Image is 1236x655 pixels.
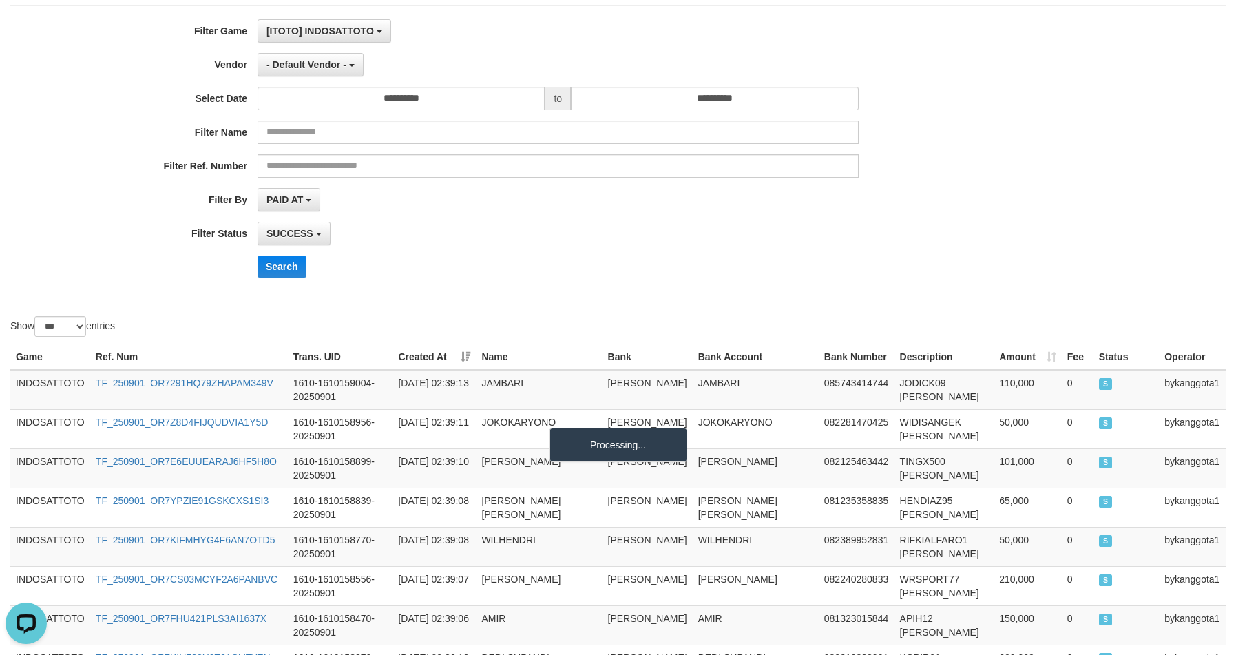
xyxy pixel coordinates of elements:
[1062,370,1093,410] td: 0
[894,448,994,488] td: TINGX500 [PERSON_NAME]
[819,344,894,370] th: Bank Number
[96,377,273,388] a: TF_250901_OR7291HQ79ZHAPAM349V
[894,605,994,645] td: APIH12 [PERSON_NAME]
[693,344,819,370] th: Bank Account
[1159,370,1226,410] td: bykanggota1
[994,448,1062,488] td: 101,000
[96,574,277,585] a: TF_250901_OR7CS03MCYF2A6PANBVC
[10,409,90,448] td: INDOSATTOTO
[603,527,693,566] td: [PERSON_NAME]
[1099,614,1113,625] span: SUCCESS
[1062,448,1093,488] td: 0
[266,194,303,205] span: PAID AT
[1099,574,1113,586] span: SUCCESS
[894,409,994,448] td: WIDISANGEK [PERSON_NAME]
[266,228,313,239] span: SUCCESS
[288,344,393,370] th: Trans. UID
[10,370,90,410] td: INDOSATTOTO
[96,534,275,545] a: TF_250901_OR7KIFMHYG4F6AN7OTD5
[994,566,1062,605] td: 210,000
[96,417,269,428] a: TF_250901_OR7Z8D4FIJQUDVIA1Y5D
[603,488,693,527] td: [PERSON_NAME]
[96,613,266,624] a: TF_250901_OR7FHU421PLS3AI1637X
[693,370,819,410] td: JAMBARI
[476,527,602,566] td: WILHENDRI
[1159,488,1226,527] td: bykanggota1
[288,527,393,566] td: 1610-1610158770-20250901
[1099,417,1113,429] span: SUCCESS
[476,566,602,605] td: [PERSON_NAME]
[1062,605,1093,645] td: 0
[1099,457,1113,468] span: SUCCESS
[392,566,476,605] td: [DATE] 02:39:07
[392,488,476,527] td: [DATE] 02:39:08
[1099,535,1113,547] span: SUCCESS
[545,87,571,110] span: to
[994,409,1062,448] td: 50,000
[693,488,819,527] td: [PERSON_NAME] [PERSON_NAME]
[10,344,90,370] th: Game
[894,344,994,370] th: Description
[258,256,306,278] button: Search
[603,566,693,605] td: [PERSON_NAME]
[288,605,393,645] td: 1610-1610158470-20250901
[693,566,819,605] td: [PERSON_NAME]
[603,370,693,410] td: [PERSON_NAME]
[258,222,331,245] button: SUCCESS
[693,527,819,566] td: WILHENDRI
[266,25,374,37] span: [ITOTO] INDOSATTOTO
[34,316,86,337] select: Showentries
[994,605,1062,645] td: 150,000
[476,409,602,448] td: JOKOKARYONO
[392,370,476,410] td: [DATE] 02:39:13
[96,456,277,467] a: TF_250901_OR7E6EUUEARAJ6HF5H8O
[10,566,90,605] td: INDOSATTOTO
[90,344,288,370] th: Ref. Num
[693,409,819,448] td: JOKOKARYONO
[288,370,393,410] td: 1610-1610159004-20250901
[1159,409,1226,448] td: bykanggota1
[819,605,894,645] td: 081323015844
[476,488,602,527] td: [PERSON_NAME] [PERSON_NAME]
[288,566,393,605] td: 1610-1610158556-20250901
[1093,344,1160,370] th: Status
[288,448,393,488] td: 1610-1610158899-20250901
[994,370,1062,410] td: 110,000
[1159,344,1226,370] th: Operator
[603,605,693,645] td: [PERSON_NAME]
[258,188,320,211] button: PAID AT
[819,527,894,566] td: 082389952831
[1062,488,1093,527] td: 0
[392,344,476,370] th: Created At: activate to sort column ascending
[894,488,994,527] td: HENDIAZ95 [PERSON_NAME]
[1099,496,1113,508] span: SUCCESS
[392,605,476,645] td: [DATE] 02:39:06
[994,527,1062,566] td: 50,000
[1159,527,1226,566] td: bykanggota1
[693,448,819,488] td: [PERSON_NAME]
[819,409,894,448] td: 082281470425
[10,316,115,337] label: Show entries
[819,370,894,410] td: 085743414744
[476,344,602,370] th: Name
[1062,527,1093,566] td: 0
[994,488,1062,527] td: 65,000
[1099,378,1113,390] span: SUCCESS
[1062,409,1093,448] td: 0
[6,6,47,47] button: Open LiveChat chat widget
[994,344,1062,370] th: Amount: activate to sort column ascending
[258,53,364,76] button: - Default Vendor -
[392,527,476,566] td: [DATE] 02:39:08
[476,448,602,488] td: [PERSON_NAME]
[10,448,90,488] td: INDOSATTOTO
[392,448,476,488] td: [DATE] 02:39:10
[894,370,994,410] td: JODICK09 [PERSON_NAME]
[894,566,994,605] td: WRSPORT77 [PERSON_NAME]
[10,488,90,527] td: INDOSATTOTO
[693,605,819,645] td: AMIR
[603,344,693,370] th: Bank
[1159,605,1226,645] td: bykanggota1
[819,488,894,527] td: 081235358835
[894,527,994,566] td: RIFKIALFARO1 [PERSON_NAME]
[1062,344,1093,370] th: Fee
